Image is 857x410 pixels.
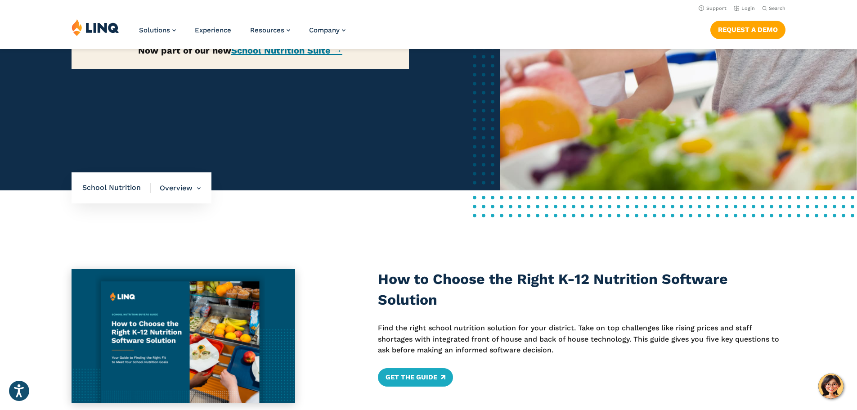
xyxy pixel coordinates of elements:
[309,26,340,34] span: Company
[818,374,844,399] button: Hello, have a question? Let’s chat.
[762,5,785,12] button: Open Search Bar
[734,5,755,11] a: Login
[151,172,201,204] li: Overview
[710,19,785,39] nav: Button Navigation
[139,19,345,49] nav: Primary Navigation
[138,45,342,56] strong: Now part of our new
[72,19,119,36] img: LINQ | K‑12 Software
[769,5,785,11] span: Search
[82,183,151,193] span: School Nutrition
[250,26,290,34] a: Resources
[378,323,785,356] p: Find the right school nutrition solution for your district. Take on top challenges like rising pr...
[250,26,284,34] span: Resources
[309,26,345,34] a: Company
[378,368,453,386] a: Get the Guide
[72,269,295,403] img: Nutrition Buyers Guide Thumbnail
[231,45,342,56] a: School Nutrition Suite →
[139,26,170,34] span: Solutions
[710,21,785,39] a: Request a Demo
[378,269,785,310] h3: How to Choose the Right K-12 Nutrition Software Solution
[139,26,176,34] a: Solutions
[699,5,727,11] a: Support
[195,26,231,34] a: Experience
